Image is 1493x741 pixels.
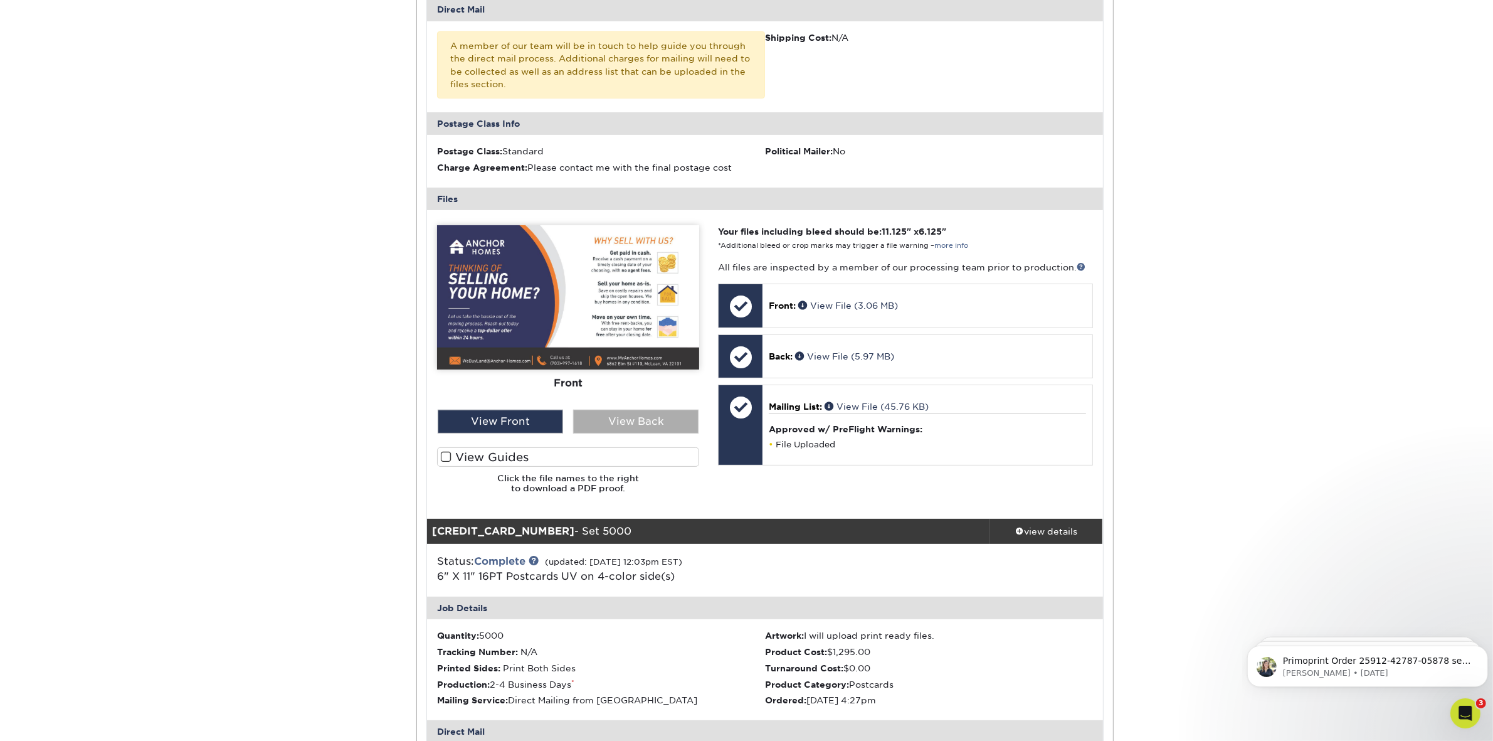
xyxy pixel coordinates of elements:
span: N/A [520,647,537,657]
strong: Product Category: [765,680,849,690]
strong: Artwork: [765,631,804,641]
strong: Your files including bleed should be: " x " [718,227,946,237]
strong: Tracking Number: [437,647,518,657]
h4: Approved w/ PreFlight Warnings: [769,424,1085,434]
span: Primoprint Order 25912-42787-05878 set 1 Our Quality Assurance Department has determined that thi... [41,36,229,233]
a: View File (3.06 MB) [798,301,898,311]
a: view details [990,519,1103,544]
p: All files are inspected by a member of our processing team prior to production. [718,261,1092,274]
span: 3 [1476,698,1486,708]
li: No [765,145,1093,157]
li: Standard [437,145,765,157]
strong: Printed Sides: [437,663,500,673]
strong: [CREDIT_CARD_NUMBER] [432,525,574,537]
div: Status: [428,554,877,584]
small: *Additional bleed or crop marks may trigger a file warning – [718,242,968,250]
li: 5000 [437,629,765,642]
strong: Political Mailer: [765,146,833,156]
div: Files [427,188,1103,210]
a: View File (45.76 KB) [825,402,929,412]
strong: Mailing Service: [437,695,508,705]
small: (updated: [DATE] 12:03pm EST) [545,557,682,567]
li: $1,295.00 [765,646,1093,658]
iframe: Intercom notifications message [1242,619,1493,707]
a: 6" X 11" 16PT Postcards UV on 4-color side(s) [437,570,675,582]
span: 6.125 [919,227,942,237]
strong: Shipping Cost: [765,33,831,43]
h6: Click the file names to the right to download a PDF proof. [437,473,699,504]
a: View File (5.97 MB) [795,351,894,361]
div: - Set 5000 [427,519,990,544]
strong: Ordered: [765,695,806,705]
div: View Back [573,410,699,434]
li: Postcards [765,678,1093,691]
li: Please contact me with the final postage cost [437,161,765,174]
li: 2-4 Business Days [437,678,765,691]
span: Print Both Sides [503,663,576,673]
strong: Charge Agreement: [437,163,527,173]
span: Mailing List: [769,402,822,412]
strong: Postage Class: [437,146,502,156]
strong: Quantity: [437,631,479,641]
li: $0.00 [765,662,1093,674]
div: Postage Class Info [427,112,1103,135]
li: [DATE] 4:27pm [765,694,1093,706]
span: Front: [769,301,796,311]
div: View Front [438,410,563,434]
li: Direct Mailing from [GEOGRAPHIC_DATA] [437,694,765,706]
strong: Production: [437,680,490,690]
p: Message from Irene, sent 1w ago [41,48,230,60]
li: File Uploaded [769,439,1085,450]
span: Back: [769,351,793,361]
strong: Turnaround Cost: [765,663,843,673]
iframe: Intercom live chat [1450,698,1480,728]
div: Front [437,370,699,397]
label: View Guides [437,447,699,467]
div: N/A [765,31,1093,44]
span: 11.125 [882,227,907,237]
a: Complete [474,555,525,567]
div: A member of our team will be in touch to help guide you through the direct mail process. Addition... [437,31,765,99]
div: view details [990,525,1103,538]
li: I will upload print ready files. [765,629,1093,642]
a: more info [934,242,968,250]
strong: Product Cost: [765,647,827,657]
div: Job Details [427,597,1103,619]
